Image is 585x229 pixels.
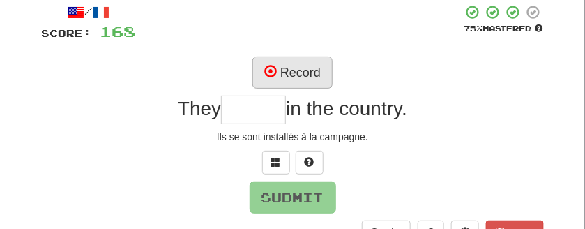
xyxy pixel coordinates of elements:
[250,182,336,214] button: Submit
[42,27,92,39] span: Score:
[296,151,324,175] button: Single letter hint - you only get 1 per sentence and score half the points! alt+h
[42,130,544,144] div: Ils se sont installés à la campagne.
[464,24,483,33] span: 75 %
[178,98,221,119] span: They
[262,151,290,175] button: Switch sentence to multiple choice alt+p
[100,22,136,40] span: 168
[463,23,544,34] div: Mastered
[42,4,136,22] div: /
[252,57,333,89] button: Record
[286,98,407,119] span: in the country.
